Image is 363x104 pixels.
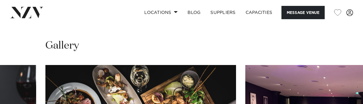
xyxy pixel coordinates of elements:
[45,39,79,53] h2: Gallery
[241,6,277,19] a: Capacities
[205,6,240,19] a: SUPPLIERS
[183,6,205,19] a: BLOG
[139,6,183,19] a: Locations
[10,7,44,18] img: nzv-logo.png
[281,6,325,19] button: Message Venue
